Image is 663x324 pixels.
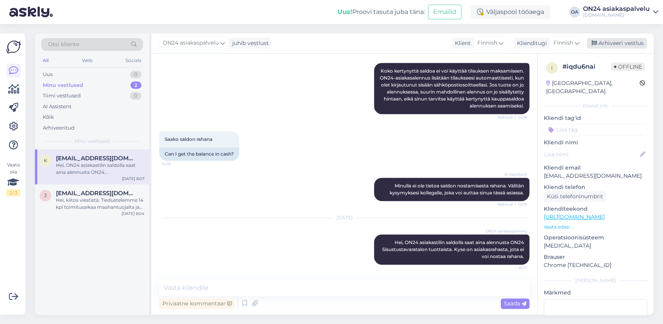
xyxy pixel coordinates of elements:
[75,138,110,145] span: Minu vestlused
[159,298,235,309] div: Privaatne kommentaar
[544,277,647,284] div: [PERSON_NAME]
[452,39,471,47] div: Klient
[43,103,71,111] div: AI Assistent
[6,189,20,196] div: 2 / 3
[390,183,525,196] span: Minulla ei ole tietoa saldon nostamisesta rahana. Välitän kysymyksesi kollegalle, joka voi auttaa...
[159,147,239,161] div: Can I get the balance in cash?
[544,224,647,230] p: Vaata edasi ...
[380,68,525,109] span: Koko kertynyttä saldoa ei voi käyttää tilauksen maksamiseen. ON24-asiakasalennus lisätään tilauks...
[6,161,20,196] div: Vaata siia
[43,124,75,132] div: Arhiveeritud
[6,40,21,54] img: Askly Logo
[583,6,650,12] div: ON24 asiakaspalvelu
[48,40,79,49] span: Otsi kliente
[544,172,647,180] p: [EMAIL_ADDRESS][DOMAIN_NAME]
[553,39,573,47] span: Finnish
[122,176,144,182] div: [DATE] 8:07
[124,55,143,66] div: Socials
[165,136,212,142] span: Saako saldon rahana
[611,62,645,71] span: Offline
[131,81,141,89] div: 2
[229,39,269,47] div: juhib vestlust
[56,197,144,211] div: Hei, kiitos viestistä. Tiedustelemme 14 kpl toimitusaikaa maahantuojalta ja vastaamme sinulle mah...
[498,172,527,177] span: AI Assistent
[162,161,191,167] span: 14:19
[338,7,425,17] div: Proovi tasuta juba täna:
[43,113,54,121] div: Kõik
[471,5,550,19] div: Väljaspool tööaega
[486,228,527,234] span: ON24 asiakaspalvelu
[130,71,141,78] div: 0
[544,102,647,109] div: Kliendi info
[544,150,639,159] input: Lisa nimi
[338,8,352,16] b: Uus!
[544,164,647,172] p: Kliendi email
[122,211,144,217] div: [DATE] 8:04
[514,39,547,47] div: Klienditugi
[498,114,527,120] span: Nähtud ✓ 14:18
[43,71,52,78] div: Uus
[544,253,647,261] p: Brauser
[44,192,47,198] span: j
[546,79,640,95] div: [GEOGRAPHIC_DATA], [GEOGRAPHIC_DATA]
[43,92,81,100] div: Tiimi vestlused
[498,201,527,207] span: Nähtud ✓ 14:19
[544,114,647,122] p: Kliendi tag'id
[544,289,647,297] p: Märkmed
[504,300,526,307] span: Saada
[551,65,553,71] span: i
[583,6,658,18] a: ON24 asiakaspalvelu[DOMAIN_NAME]
[56,162,144,176] div: Hei, ON24 asiakastilin saldolla saat aina alennusta ON24 Sisustustavaratalon tuotteista. Kyse on ...
[562,62,611,71] div: # iqdu6nai
[544,205,647,213] p: Klienditeekond
[159,214,529,221] div: [DATE]
[477,39,497,47] span: Finnish
[130,92,141,100] div: 0
[56,190,137,197] span: jussi.nyman2@gmail.com
[569,7,580,17] div: OA
[544,124,647,135] input: Lisa tag
[80,55,94,66] div: Web
[382,239,525,259] span: Hei, ON24 asiakastilin saldolla saat aina alennusta ON24 Sisustustavaratalon tuotteista. Kyse on ...
[428,5,461,19] button: Emailid
[544,213,605,220] a: [URL][DOMAIN_NAME]
[498,265,527,271] span: 8:07
[544,139,647,147] p: Kliendi nimi
[544,234,647,242] p: Operatsioonisüsteem
[544,183,647,191] p: Kliendi telefon
[44,158,47,163] span: k
[583,12,650,18] div: [DOMAIN_NAME]
[544,191,606,202] div: Küsi telefoninumbrit
[41,55,50,66] div: All
[43,81,83,89] div: Minu vestlused
[163,39,219,47] span: ON24 asiakaspalvelu
[56,155,137,162] span: kristian.aesystems@gmail.com
[544,261,647,269] p: Chrome [TECHNICAL_ID]
[587,38,647,49] div: Arhiveeri vestlus
[544,242,647,250] p: [MEDICAL_DATA]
